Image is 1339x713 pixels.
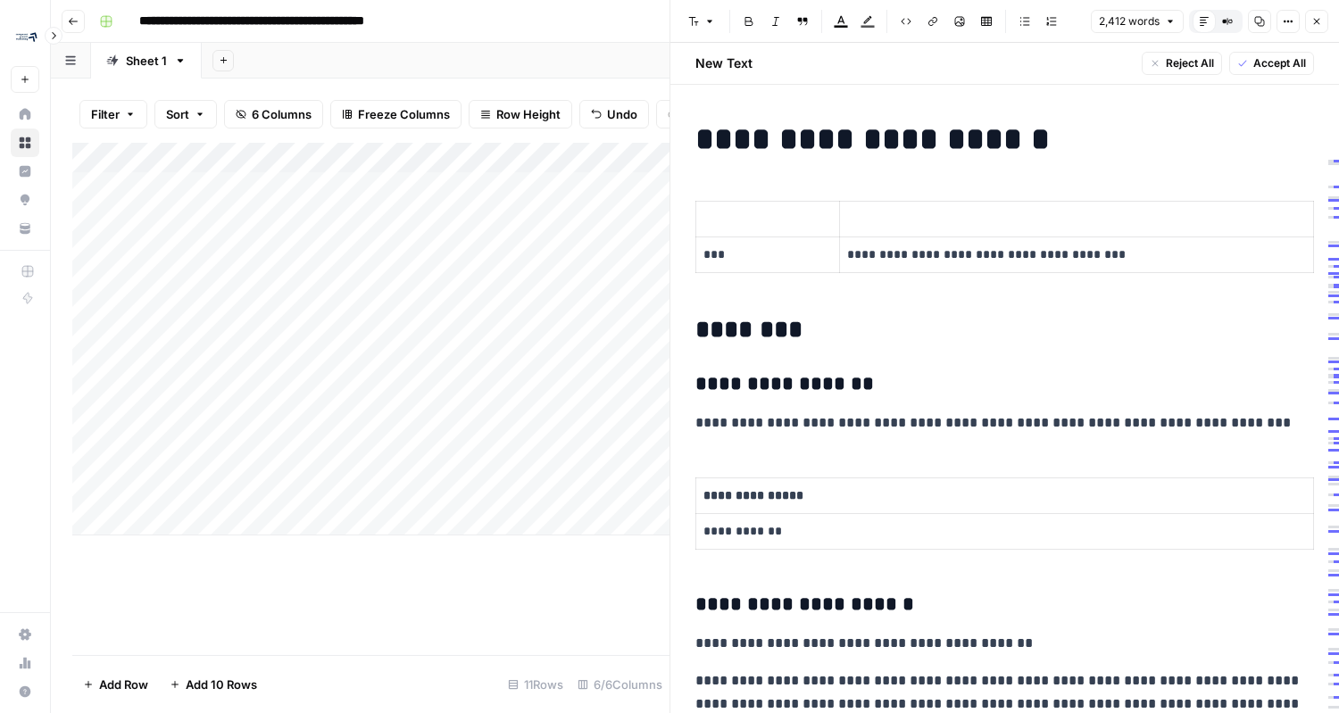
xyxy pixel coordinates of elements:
[695,54,753,72] h2: New Text
[11,21,43,53] img: Compound Growth Logo
[1091,10,1184,33] button: 2,412 words
[358,105,450,123] span: Freeze Columns
[1229,52,1314,75] button: Accept All
[11,157,39,186] a: Insights
[11,129,39,157] a: Browse
[186,676,257,693] span: Add 10 Rows
[224,100,323,129] button: 6 Columns
[11,620,39,649] a: Settings
[579,100,649,129] button: Undo
[496,105,561,123] span: Row Height
[91,105,120,123] span: Filter
[99,676,148,693] span: Add Row
[1166,55,1214,71] span: Reject All
[1142,52,1222,75] button: Reject All
[252,105,312,123] span: 6 Columns
[126,52,167,70] div: Sheet 1
[1099,13,1160,29] span: 2,412 words
[330,100,462,129] button: Freeze Columns
[91,43,202,79] a: Sheet 1
[11,677,39,706] button: Help + Support
[607,105,637,123] span: Undo
[11,214,39,243] a: Your Data
[159,670,268,699] button: Add 10 Rows
[166,105,189,123] span: Sort
[79,100,147,129] button: Filter
[570,670,669,699] div: 6/6 Columns
[154,100,217,129] button: Sort
[11,649,39,677] a: Usage
[72,670,159,699] button: Add Row
[1253,55,1306,71] span: Accept All
[469,100,572,129] button: Row Height
[501,670,570,699] div: 11 Rows
[11,186,39,214] a: Opportunities
[11,14,39,59] button: Workspace: Compound Growth
[11,100,39,129] a: Home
